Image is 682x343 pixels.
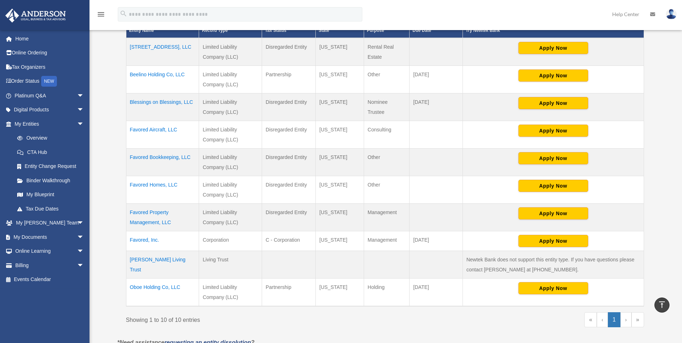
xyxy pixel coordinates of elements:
td: Disregarded Entity [262,176,316,204]
a: Online Ordering [5,46,95,60]
a: Tax Organizers [5,60,95,74]
a: My Entitiesarrow_drop_down [5,117,91,131]
td: Favored Homes, LLC [126,176,199,204]
a: Overview [10,131,88,145]
td: [DATE] [410,93,463,121]
td: [US_STATE] [316,231,364,251]
td: [DATE] [410,231,463,251]
button: Apply Now [518,152,588,164]
div: Showing 1 to 10 of 10 entries [126,312,380,325]
td: Limited Liability Company (LLC) [199,66,262,93]
td: [DATE] [410,66,463,93]
td: Other [364,66,410,93]
button: Apply Now [518,235,588,247]
button: Apply Now [518,125,588,137]
button: Apply Now [518,97,588,109]
td: Favored Property Management, LLC [126,204,199,231]
td: Favored Bookkeeping, LLC [126,149,199,176]
a: 1 [608,312,620,327]
button: Apply Now [518,180,588,192]
a: Platinum Q&Aarrow_drop_down [5,88,95,103]
a: Binder Walkthrough [10,173,91,188]
td: [US_STATE] [316,38,364,66]
td: [US_STATE] [316,279,364,306]
td: Rental Real Estate [364,38,410,66]
i: menu [97,10,105,19]
span: arrow_drop_down [77,230,91,245]
i: search [120,10,127,18]
a: Tax Due Dates [10,202,91,216]
a: Events Calendar [5,272,95,287]
a: menu [97,13,105,19]
span: arrow_drop_down [77,258,91,273]
td: Favored Aircraft, LLC [126,121,199,149]
td: Limited Liability Company (LLC) [199,38,262,66]
img: Anderson Advisors Platinum Portal [3,9,68,23]
a: Entity Change Request [10,159,91,174]
td: Management [364,204,410,231]
td: Limited Liability Company (LLC) [199,149,262,176]
td: Beelino Holding Co, LLC [126,66,199,93]
td: Limited Liability Company (LLC) [199,93,262,121]
td: [DATE] [410,279,463,306]
td: Disregarded Entity [262,38,316,66]
a: vertical_align_top [654,298,669,313]
td: Limited Liability Company (LLC) [199,121,262,149]
td: [US_STATE] [316,204,364,231]
td: [US_STATE] [316,121,364,149]
a: Previous [597,312,608,327]
span: Record Type [202,28,228,33]
td: Living Trust [199,251,262,279]
td: Blessings on Blessings, LLC [126,93,199,121]
img: User Pic [666,9,677,19]
td: Limited Liability Company (LLC) [199,204,262,231]
td: Limited Liability Company (LLC) [199,176,262,204]
td: [US_STATE] [316,176,364,204]
td: [STREET_ADDRESS], LLC [126,38,199,66]
td: Newtek Bank does not support this entity type. If you have questions please contact [PERSON_NAME]... [463,251,644,279]
a: My Documentsarrow_drop_down [5,230,95,244]
td: Nominee Trustee [364,93,410,121]
a: Order StatusNEW [5,74,95,89]
button: Apply Now [518,207,588,219]
a: Digital Productsarrow_drop_down [5,103,95,117]
td: Favored, Inc. [126,231,199,251]
i: vertical_align_top [658,300,666,309]
td: [PERSON_NAME] Living Trust [126,251,199,279]
span: arrow_drop_down [77,244,91,259]
span: arrow_drop_down [77,103,91,117]
td: Oboe Holding Co, LLC [126,279,199,306]
td: Holding [364,279,410,306]
td: Partnership [262,279,316,306]
span: arrow_drop_down [77,216,91,231]
div: NEW [41,76,57,87]
span: arrow_drop_down [77,117,91,131]
button: Apply Now [518,69,588,82]
td: Disregarded Entity [262,149,316,176]
button: Apply Now [518,282,588,294]
td: [US_STATE] [316,66,364,93]
div: Try Newtek Bank [466,26,633,35]
a: First [584,312,597,327]
td: [US_STATE] [316,93,364,121]
span: Entity Name [129,28,154,33]
td: Partnership [262,66,316,93]
td: Disregarded Entity [262,204,316,231]
span: Tax Status [265,28,286,33]
td: Limited Liability Company (LLC) [199,279,262,306]
td: Management [364,231,410,251]
td: Other [364,149,410,176]
span: arrow_drop_down [77,88,91,103]
td: Corporation [199,231,262,251]
a: CTA Hub [10,145,91,159]
a: My Blueprint [10,188,91,202]
td: Disregarded Entity [262,93,316,121]
td: Consulting [364,121,410,149]
a: Billingarrow_drop_down [5,258,95,272]
button: Apply Now [518,42,588,54]
a: Home [5,32,95,46]
td: Disregarded Entity [262,121,316,149]
td: C - Corporation [262,231,316,251]
td: [US_STATE] [316,149,364,176]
